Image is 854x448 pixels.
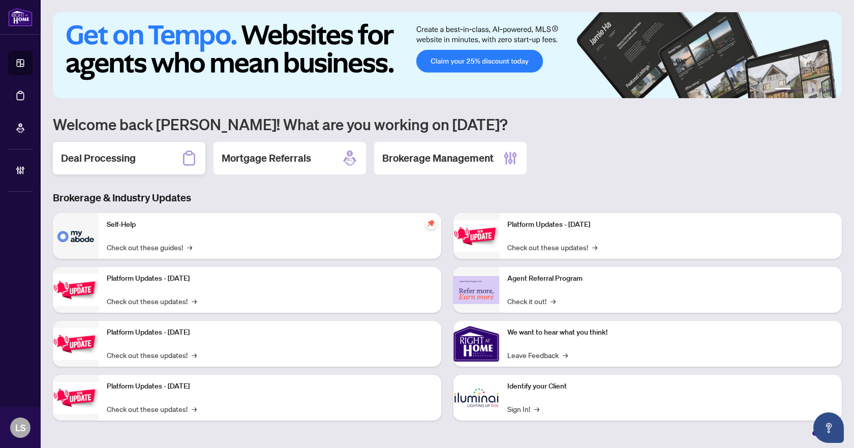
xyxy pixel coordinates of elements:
a: Check out these updates!→ [507,242,597,253]
p: Platform Updates - [DATE] [107,381,433,392]
a: Check out these updates!→ [107,403,197,414]
img: Platform Updates - July 8, 2025 [53,382,99,414]
p: Self-Help [107,219,433,230]
h2: Mortgage Referrals [222,151,311,165]
span: → [563,349,568,361]
p: Platform Updates - [DATE] [107,327,433,338]
img: Platform Updates - September 16, 2025 [53,274,99,306]
span: → [192,403,197,414]
h3: Brokerage & Industry Updates [53,191,842,205]
span: → [187,242,192,253]
img: Self-Help [53,213,99,259]
button: 6 [828,88,832,92]
p: Identify your Client [507,381,834,392]
p: Agent Referral Program [507,273,834,284]
button: 4 [811,88,815,92]
span: → [551,295,556,307]
button: Open asap [813,412,844,443]
h2: Brokerage Management [382,151,494,165]
p: Platform Updates - [DATE] [507,219,834,230]
span: → [592,242,597,253]
img: logo [8,8,33,26]
p: We want to hear what you think! [507,327,834,338]
span: → [192,349,197,361]
img: Agent Referral Program [453,276,499,304]
span: pushpin [425,217,437,229]
button: 2 [795,88,799,92]
button: 3 [803,88,807,92]
span: → [534,403,539,414]
span: LS [15,421,26,435]
a: Check out these updates!→ [107,295,197,307]
img: Platform Updates - June 23, 2025 [453,220,499,252]
button: 5 [819,88,823,92]
img: Identify your Client [453,375,499,421]
h1: Welcome back [PERSON_NAME]! What are you working on [DATE]? [53,114,842,134]
h2: Deal Processing [61,151,136,165]
span: → [192,295,197,307]
a: Check out these guides!→ [107,242,192,253]
button: 1 [775,88,791,92]
img: Platform Updates - July 21, 2025 [53,328,99,360]
a: Leave Feedback→ [507,349,568,361]
img: We want to hear what you think! [453,321,499,367]
a: Check out these updates!→ [107,349,197,361]
img: Slide 0 [53,12,842,98]
a: Check it out!→ [507,295,556,307]
p: Platform Updates - [DATE] [107,273,433,284]
a: Sign In!→ [507,403,539,414]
